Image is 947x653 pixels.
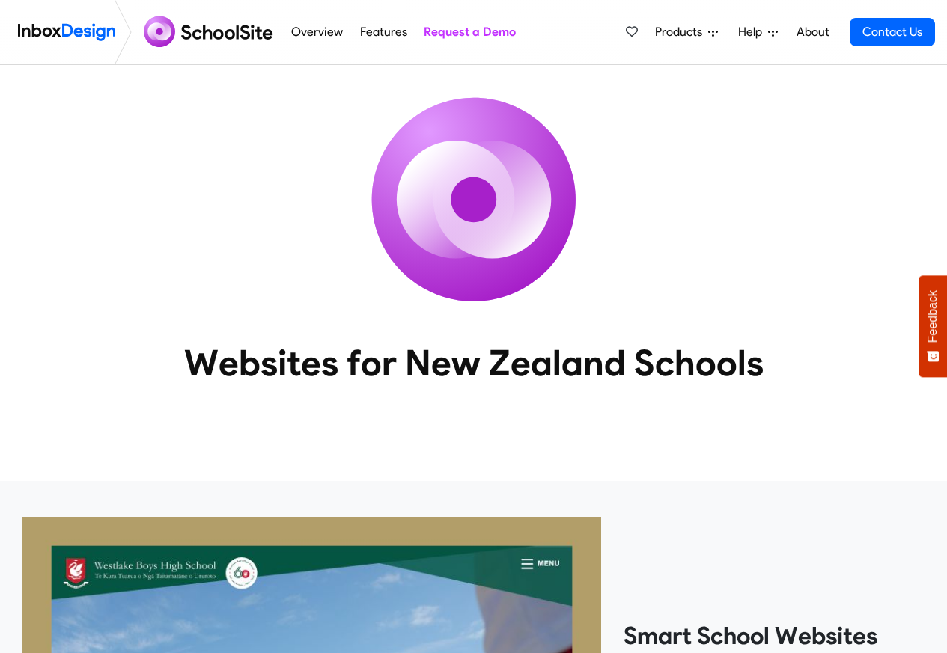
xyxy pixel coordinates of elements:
[926,290,940,343] span: Feedback
[792,17,833,47] a: About
[118,340,829,385] heading: Websites for New Zealand Schools
[732,17,784,47] a: Help
[655,23,708,41] span: Products
[339,65,609,334] img: icon_schoolsite.svg
[138,14,283,50] img: schoolsite logo
[850,18,935,46] a: Contact Us
[919,275,947,377] button: Feedback - Show survey
[649,17,724,47] a: Products
[287,17,347,47] a: Overview
[419,17,520,47] a: Request a Demo
[624,621,925,651] heading: Smart School Websites
[738,23,768,41] span: Help
[356,17,411,47] a: Features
